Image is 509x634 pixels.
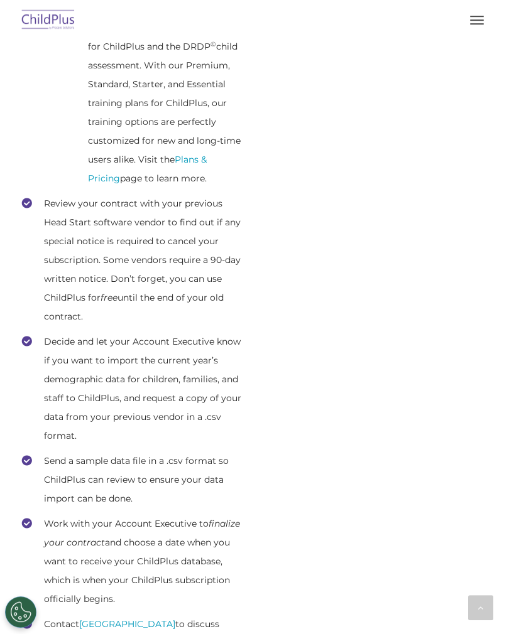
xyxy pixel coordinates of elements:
button: Cookies Settings [5,596,36,628]
a: [GEOGRAPHIC_DATA] [79,618,175,630]
img: ChildPlus by Procare Solutions [19,6,78,35]
em: free [101,292,118,303]
li: Decide and let your Account Executive know if you want to import the current year’s demographic d... [22,332,245,445]
li: Review your contract with your previous Head Start software vendor to find out if any special not... [22,194,245,326]
sup: © [211,40,216,48]
li: Work with your Account Executive to and choose a date when you want to receive your ChildPlus dat... [22,514,245,608]
li: Send a sample data file in a .csv format so ChildPlus can review to ensure your data import can b... [22,451,245,508]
